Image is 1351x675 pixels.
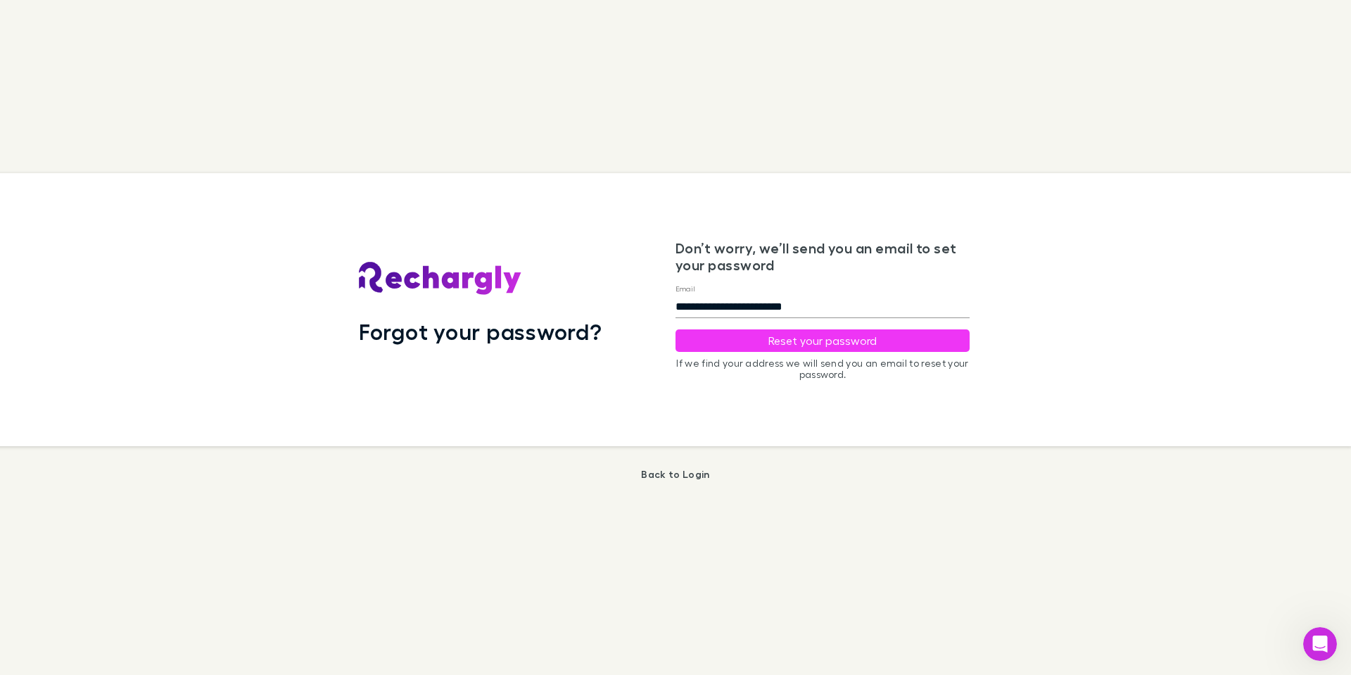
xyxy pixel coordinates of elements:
[675,358,970,380] p: If we find your address we will send you an email to reset your password.
[359,318,602,345] h1: Forgot your password?
[675,329,970,352] button: Reset your password
[359,262,522,296] img: Rechargly's Logo
[675,283,694,294] label: Email
[1303,627,1337,661] iframe: Intercom live chat
[641,468,709,480] a: Back to Login
[675,239,970,273] h3: Don’t worry, we’ll send you an email to set your password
